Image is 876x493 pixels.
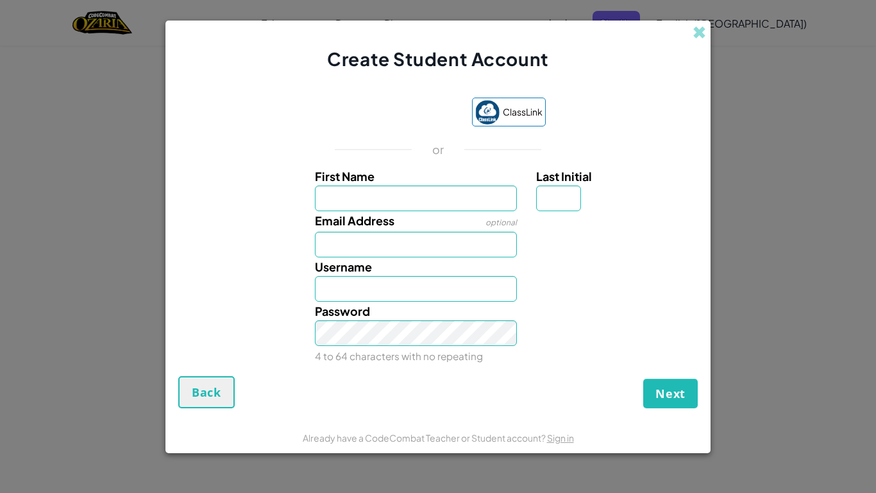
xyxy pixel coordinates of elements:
[315,350,483,362] small: 4 to 64 characters with no repeating
[303,432,547,444] span: Already have a CodeCombat Teacher or Student account?
[503,103,543,121] span: ClassLink
[655,386,686,401] span: Next
[485,218,517,227] span: optional
[315,213,394,228] span: Email Address
[475,100,500,125] img: classlink-logo-small.png
[315,169,375,184] span: First Name
[327,48,548,70] span: Create Student Account
[324,99,466,128] iframe: Sign in with Google Button
[536,169,592,184] span: Last Initial
[547,432,574,444] a: Sign in
[432,142,444,157] p: or
[315,304,370,318] span: Password
[643,379,698,408] button: Next
[178,376,235,408] button: Back
[315,259,372,274] span: Username
[192,385,221,400] span: Back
